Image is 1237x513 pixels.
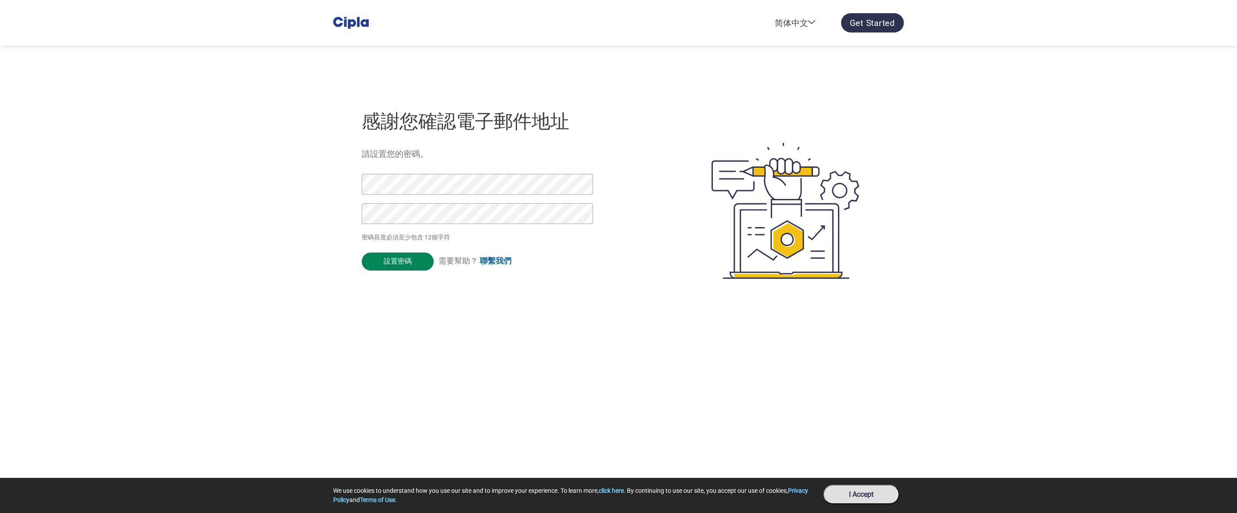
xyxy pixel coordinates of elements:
p: We use cookies to understand how you use our site and to improve your experience. To learn more, ... [333,486,814,505]
a: 聯繫我們 [480,256,511,265]
a: click here [599,487,624,494]
img: Cipla [333,11,369,33]
button: I Accept [823,484,899,504]
a: Get Started [841,13,904,33]
h1: 感謝您確認電子郵件地址 [362,107,670,136]
p: 密碼長度必須至少包含 12個字符 [362,233,596,242]
span: 需要幫助？ [439,256,511,266]
h5: 請設置您的密碼。 [362,148,670,160]
input: 設置密碼 [362,253,434,271]
a: Terms of Use [360,496,395,503]
img: create-password [696,94,876,327]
